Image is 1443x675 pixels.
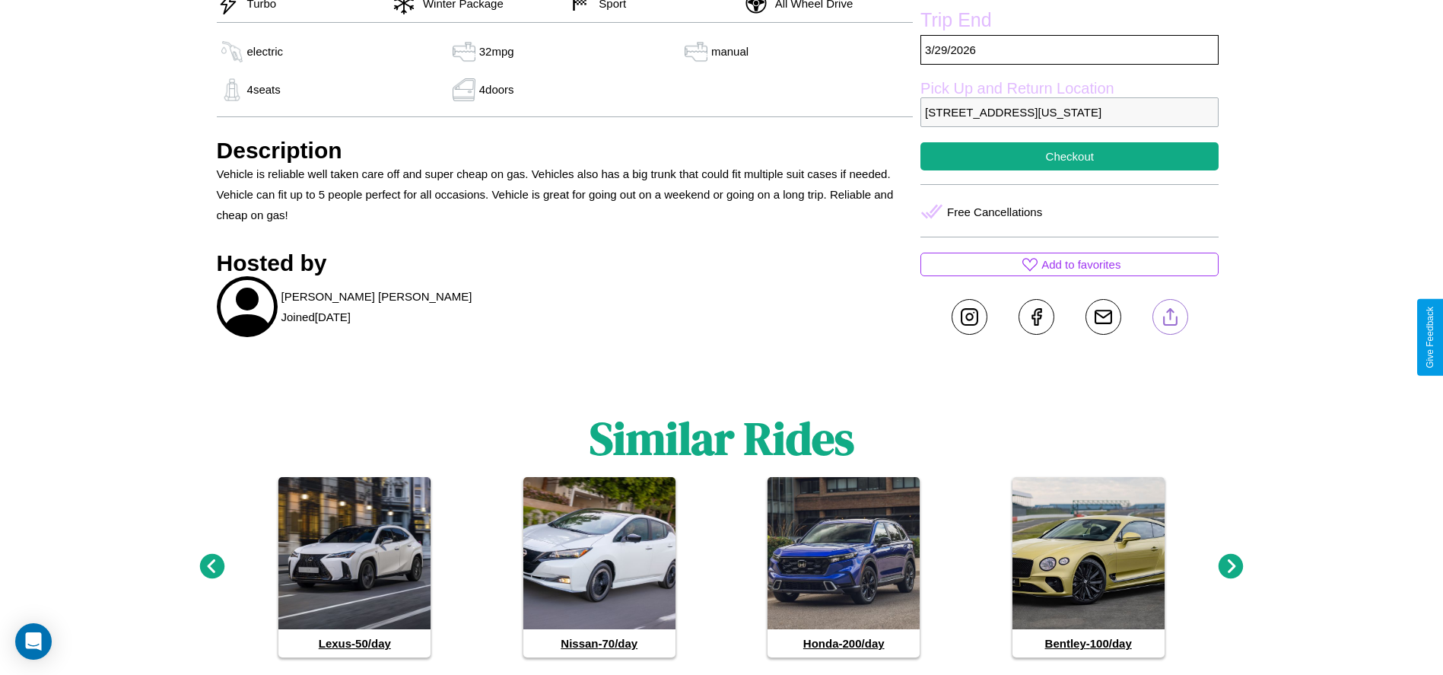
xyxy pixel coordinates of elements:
[217,78,247,101] img: gas
[449,78,479,101] img: gas
[1425,307,1435,368] div: Give Feedback
[247,79,281,100] p: 4 seats
[920,80,1219,97] label: Pick Up and Return Location
[217,164,914,225] p: Vehicle is reliable well taken care off and super cheap on gas. Vehicles also has a big trunk tha...
[590,407,854,470] h1: Similar Rides
[768,629,920,657] h4: Honda - 200 /day
[278,629,431,657] h4: Lexus - 50 /day
[920,9,1219,35] label: Trip End
[920,97,1219,127] p: [STREET_ADDRESS][US_STATE]
[217,250,914,276] h3: Hosted by
[681,40,711,63] img: gas
[15,623,52,660] div: Open Intercom Messenger
[920,253,1219,276] button: Add to favorites
[281,286,472,307] p: [PERSON_NAME] [PERSON_NAME]
[247,41,284,62] p: electric
[920,142,1219,170] button: Checkout
[1012,629,1165,657] h4: Bentley - 100 /day
[920,35,1219,65] p: 3 / 29 / 2026
[523,629,675,657] h4: Nissan - 70 /day
[217,138,914,164] h3: Description
[1041,254,1120,275] p: Add to favorites
[947,202,1042,222] p: Free Cancellations
[449,40,479,63] img: gas
[281,307,351,327] p: Joined [DATE]
[479,41,514,62] p: 32 mpg
[479,79,514,100] p: 4 doors
[1012,477,1165,657] a: Bentley-100/day
[768,477,920,657] a: Honda-200/day
[523,477,675,657] a: Nissan-70/day
[278,477,431,657] a: Lexus-50/day
[217,40,247,63] img: gas
[711,41,749,62] p: manual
